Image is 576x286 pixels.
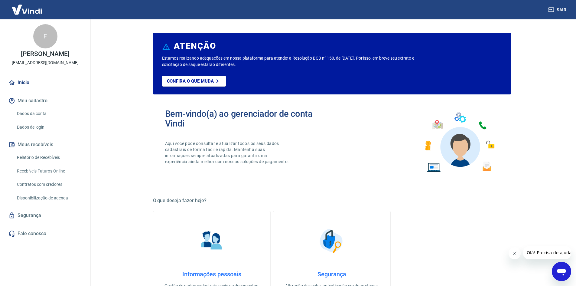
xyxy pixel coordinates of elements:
[165,109,332,128] h2: Bem-vindo(a) ao gerenciador de conta Vindi
[7,209,83,222] a: Segurança
[552,262,571,281] iframe: Botão para abrir a janela de mensagens
[162,55,434,68] p: Estamos realizando adequações em nossa plataforma para atender a Resolução BCB nº 150, de [DATE]....
[7,138,83,151] button: Meus recebíveis
[165,140,290,165] p: Aqui você pode consultar e atualizar todos os seus dados cadastrais de forma fácil e rápida. Mant...
[4,4,51,9] span: Olá! Precisa de ajuda?
[15,192,83,204] a: Disponibilização de agenda
[162,76,226,87] a: Confira o que muda
[167,78,214,84] p: Confira o que muda
[21,51,69,57] p: [PERSON_NAME]
[523,246,571,259] iframe: Mensagem da empresa
[15,121,83,133] a: Dados de login
[15,165,83,177] a: Recebíveis Futuros Online
[15,107,83,120] a: Dados da conta
[547,4,569,15] button: Sair
[33,24,57,48] div: F
[317,226,347,256] img: Segurança
[7,0,47,19] img: Vindi
[283,271,381,278] h4: Segurança
[174,43,216,49] h6: ATENÇÃO
[15,178,83,191] a: Contratos com credores
[420,109,499,176] img: Imagem de um avatar masculino com diversos icones exemplificando as funcionalidades do gerenciado...
[7,76,83,89] a: Início
[7,94,83,107] button: Meu cadastro
[7,227,83,240] a: Fale conosco
[12,60,79,66] p: [EMAIL_ADDRESS][DOMAIN_NAME]
[15,151,83,164] a: Relatório de Recebíveis
[163,271,261,278] h4: Informações pessoais
[197,226,227,256] img: Informações pessoais
[509,247,521,259] iframe: Fechar mensagem
[153,198,511,204] h5: O que deseja fazer hoje?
